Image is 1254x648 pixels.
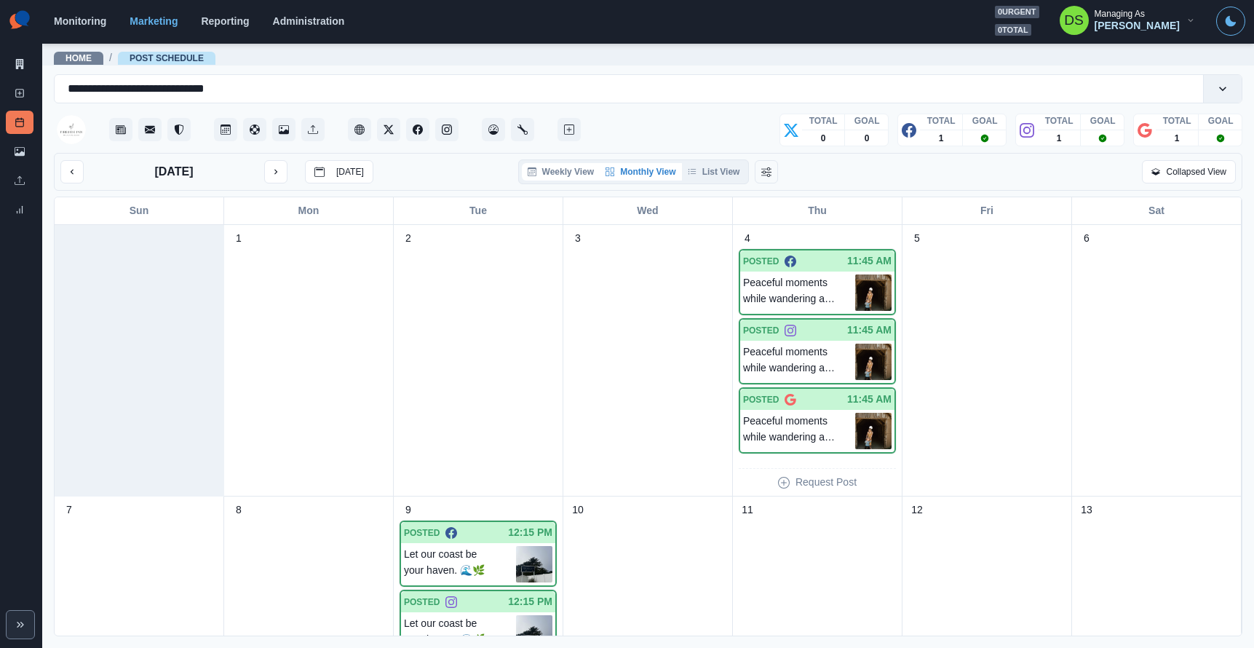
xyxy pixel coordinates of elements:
[57,115,86,144] img: 155873564423376
[6,111,33,134] a: Post Schedule
[435,118,459,141] button: Instagram
[809,114,838,127] p: TOTAL
[404,546,516,582] p: Let our coast be your haven. 🌊🌿
[6,82,33,105] a: New Post
[1163,114,1191,127] p: TOTAL
[795,475,857,490] p: Request Post
[6,140,33,163] a: Media Library
[854,114,880,127] p: GOAL
[855,413,892,449] img: ax1az5hn8qciertn5yd2
[6,198,33,221] a: Review Summary
[154,163,193,181] p: [DATE]
[995,24,1031,36] span: 0 total
[743,274,855,311] p: Peaceful moments while wandering and exploring through town. 📷: [PERSON_NAME]
[66,53,92,63] a: Home
[1064,3,1084,38] div: Dakota Saunders
[939,132,944,145] p: 1
[743,393,779,406] p: POSTED
[743,344,855,380] p: Peaceful moments while wandering and exploring through town. 📷: [PERSON_NAME]
[745,231,750,246] p: 4
[1081,502,1092,518] p: 13
[914,231,920,246] p: 5
[54,15,106,27] a: Monitoring
[60,160,84,183] button: previous month
[508,525,552,540] p: 12:15 PM
[224,197,394,224] div: Mon
[1095,9,1145,19] div: Managing As
[130,53,204,63] a: Post Schedule
[301,118,325,141] button: Uploads
[865,132,870,145] p: 0
[575,231,581,246] p: 3
[1072,197,1242,224] div: Sat
[511,118,534,141] button: Administration
[348,118,371,141] button: Client Website
[1216,7,1245,36] button: Toggle Mode
[1208,114,1234,127] p: GOAL
[138,118,162,141] button: Messages
[743,324,779,337] p: POSTED
[243,118,266,141] button: Content Pool
[821,132,826,145] p: 0
[54,50,215,66] nav: breadcrumb
[855,274,892,311] img: ax1az5hn8qciertn5yd2
[236,502,242,518] p: 8
[109,50,112,66] span: /
[563,197,733,224] div: Wed
[130,15,178,27] a: Marketing
[600,163,681,181] button: Monthly View
[743,413,855,449] p: Peaceful moments while wandering and exploring through town. 📷: [PERSON_NAME]
[305,160,373,183] button: go to today
[55,197,224,224] div: Sun
[404,526,440,540] p: POSTED
[1095,20,1180,32] div: [PERSON_NAME]
[66,502,72,518] p: 7
[404,596,440,609] p: POSTED
[377,118,400,141] button: Twitter
[1045,114,1074,127] p: TOTAL
[742,502,753,518] p: 11
[336,167,364,177] p: [DATE]
[264,160,287,183] button: next month
[6,610,35,639] button: Expand
[927,114,956,127] p: TOTAL
[1057,132,1062,145] p: 1
[273,15,345,27] a: Administration
[522,163,600,181] button: Weekly View
[572,502,584,518] p: 10
[406,118,429,141] button: Facebook
[236,231,242,246] p: 1
[1175,132,1180,145] p: 1
[847,253,892,269] p: 11:45 AM
[733,197,902,224] div: Thu
[995,6,1039,18] span: 0 urgent
[847,323,892,338] p: 11:45 AM
[201,15,249,27] a: Reporting
[1048,6,1207,35] button: Managing As[PERSON_NAME]
[167,118,191,141] button: Reviews
[272,118,295,141] button: Media Library
[482,118,505,141] button: Dashboard
[214,118,237,141] button: Post Schedule
[902,197,1072,224] div: Fri
[109,118,132,141] button: Stream
[972,114,998,127] p: GOAL
[847,392,892,407] p: 11:45 AM
[1142,160,1236,183] button: Collapsed View
[6,169,33,192] a: Uploads
[911,502,923,518] p: 12
[755,160,778,183] button: Change View Order
[682,163,746,181] button: List View
[855,344,892,380] img: ax1az5hn8qciertn5yd2
[743,255,779,268] p: POSTED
